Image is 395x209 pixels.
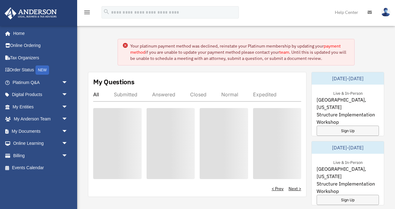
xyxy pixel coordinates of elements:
[62,125,74,138] span: arrow_drop_down
[289,186,301,192] a: Next >
[253,91,276,98] div: Expedited
[93,91,99,98] div: All
[4,52,77,64] a: Tax Organizers
[381,8,390,17] img: User Pic
[317,165,379,180] span: [GEOGRAPHIC_DATA], [US_STATE]
[4,101,77,113] a: My Entitiesarrow_drop_down
[114,91,137,98] div: Submitted
[312,141,384,154] div: [DATE]-[DATE]
[35,65,49,75] div: NEW
[103,8,110,15] i: search
[4,40,77,52] a: Online Ordering
[4,89,77,101] a: Digital Productsarrow_drop_down
[312,72,384,85] div: [DATE]-[DATE]
[317,96,379,111] span: [GEOGRAPHIC_DATA], [US_STATE]
[83,9,91,16] i: menu
[62,137,74,150] span: arrow_drop_down
[4,137,77,150] a: Online Learningarrow_drop_down
[130,43,341,55] a: payment method
[221,91,238,98] div: Normal
[130,43,349,61] div: Your platinum payment method was declined, reinstate your Platinum membership by updating your if...
[62,89,74,101] span: arrow_drop_down
[317,111,379,126] span: Structure Implementation Workshop
[4,76,77,89] a: Platinum Q&Aarrow_drop_down
[62,101,74,113] span: arrow_drop_down
[272,186,284,192] a: < Prev
[190,91,206,98] div: Closed
[4,162,77,174] a: Events Calendar
[4,27,74,40] a: Home
[317,180,379,195] span: Structure Implementation Workshop
[62,113,74,126] span: arrow_drop_down
[317,126,379,136] a: Sign Up
[328,90,368,96] div: Live & In-Person
[4,149,77,162] a: Billingarrow_drop_down
[3,7,59,19] img: Anderson Advisors Platinum Portal
[62,149,74,162] span: arrow_drop_down
[93,77,135,86] div: My Questions
[62,76,74,89] span: arrow_drop_down
[4,125,77,137] a: My Documentsarrow_drop_down
[328,159,368,165] div: Live & In-Person
[4,113,77,125] a: My Anderson Teamarrow_drop_down
[317,195,379,205] a: Sign Up
[152,91,175,98] div: Answered
[279,49,289,55] a: team
[83,11,91,16] a: menu
[4,64,77,77] a: Order StatusNEW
